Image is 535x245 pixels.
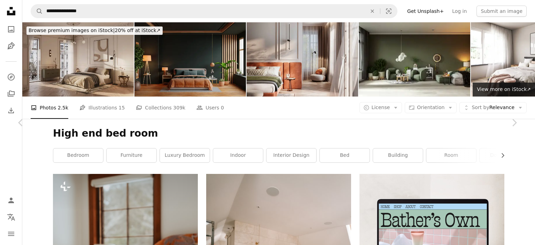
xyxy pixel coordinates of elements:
[417,105,444,110] span: Orientation
[79,97,125,119] a: Illustrations 15
[476,6,527,17] button: Submit an image
[493,89,535,156] a: Next
[472,104,514,111] span: Relevance
[403,6,448,17] a: Get Unsplash+
[380,5,397,18] button: Visual search
[359,22,470,97] img: Modern Bohemian Home Interior with Cozy Green Accents
[4,70,18,84] a: Explore
[173,104,185,112] span: 309k
[448,6,471,17] a: Log in
[480,148,529,162] a: dorm room
[473,83,535,97] a: View more on iStock↗
[459,102,527,113] button: Sort byRelevance
[107,148,156,162] a: furniture
[4,39,18,53] a: Illustrations
[160,148,210,162] a: luxury bedroom
[22,22,167,39] a: Browse premium images on iStock|20% off at iStock↗
[53,148,103,162] a: bedroom
[372,105,390,110] span: License
[4,227,18,241] button: Menu
[136,97,185,119] a: Collections 309k
[426,148,476,162] a: room
[405,102,457,113] button: Orientation
[26,26,163,35] div: 20% off at iStock ↗
[31,4,397,18] form: Find visuals sitewide
[53,127,504,140] h1: High end bed room
[119,104,125,112] span: 15
[320,148,370,162] a: bed
[477,86,531,92] span: View more on iStock ↗
[29,28,115,33] span: Browse premium images on iStock |
[4,193,18,207] a: Log in / Sign up
[4,210,18,224] button: Language
[365,5,380,18] button: Clear
[472,105,489,110] span: Sort by
[247,22,358,97] img: Digitally generated domestic bedroom interior
[4,87,18,101] a: Collections
[373,148,423,162] a: building
[196,97,224,119] a: Users 0
[4,22,18,36] a: Photos
[213,148,263,162] a: indoor
[266,148,316,162] a: interior design
[359,102,402,113] button: License
[221,104,224,112] span: 0
[31,5,43,18] button: Search Unsplash
[134,22,246,97] img: Orange bed and mockup dark green wall in bedroom interior- 3D rendering
[22,22,134,97] img: Digitally generated image of old style bedroom with access to balcony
